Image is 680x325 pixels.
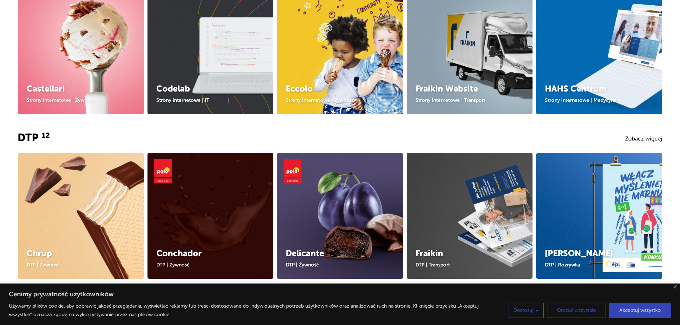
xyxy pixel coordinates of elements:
a: Żywność [299,262,319,268]
a: Strony internetowe [156,97,201,103]
a: DTP [545,262,554,268]
span: | [555,262,557,268]
a: Castellari [27,84,65,94]
a: Zobacz więcej [625,136,662,142]
a: DTP12 [18,131,50,144]
img: Fraikin [407,153,533,279]
a: IT [205,97,209,103]
a: DTP [27,262,35,268]
a: Conchador [156,248,202,258]
img: Close [674,285,677,288]
button: Odrzuć wszystkie [547,303,606,318]
button: Dostosuj [508,303,544,318]
span: | [72,97,74,103]
a: Żywność [75,97,95,103]
a: [PERSON_NAME] [545,248,613,258]
span: | [591,97,592,103]
span: | [426,262,427,268]
span: 12 [42,130,50,141]
span: | [167,262,168,268]
a: Transport [464,97,485,103]
a: Żywność [169,262,189,268]
a: Żywność [334,97,354,103]
span: | [331,97,333,103]
span: | [202,97,204,103]
a: Eccolo [286,84,313,94]
a: DTP [286,262,295,268]
span: | [296,262,297,268]
a: Medycyna [593,97,616,103]
a: Żywność [40,262,60,268]
a: Fraikin Website [416,84,478,94]
img: Delicante [277,153,403,279]
img: Chrup [18,153,144,279]
p: Używamy plików cookie, aby poprawić jakość przeglądania, wyświetlać reklamy lub treści dostosowan... [9,302,502,319]
a: Codelab [156,84,190,94]
a: Transport [429,262,450,268]
img: Jarosław Duda [536,153,662,279]
img: Conchador [147,153,274,279]
a: HAHS Centrum [545,84,606,94]
a: Delicante [286,248,324,258]
a: Strony internetowe [286,97,330,103]
button: Akceptuj wszystko [609,303,671,318]
a: Chrup [27,248,52,258]
a: Rozrywka [558,262,580,268]
a: Strony internetowe [27,97,71,103]
a: Strony internetowe [416,97,460,103]
button: Blisko [674,285,677,288]
p: Cenimy prywatność użytkowników [9,290,671,298]
a: DTP [416,262,424,268]
a: DTP [156,262,165,268]
a: Strony internetowe [545,97,589,103]
span: | [461,97,463,103]
span: | [37,262,38,268]
a: Fraikin [416,248,443,258]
